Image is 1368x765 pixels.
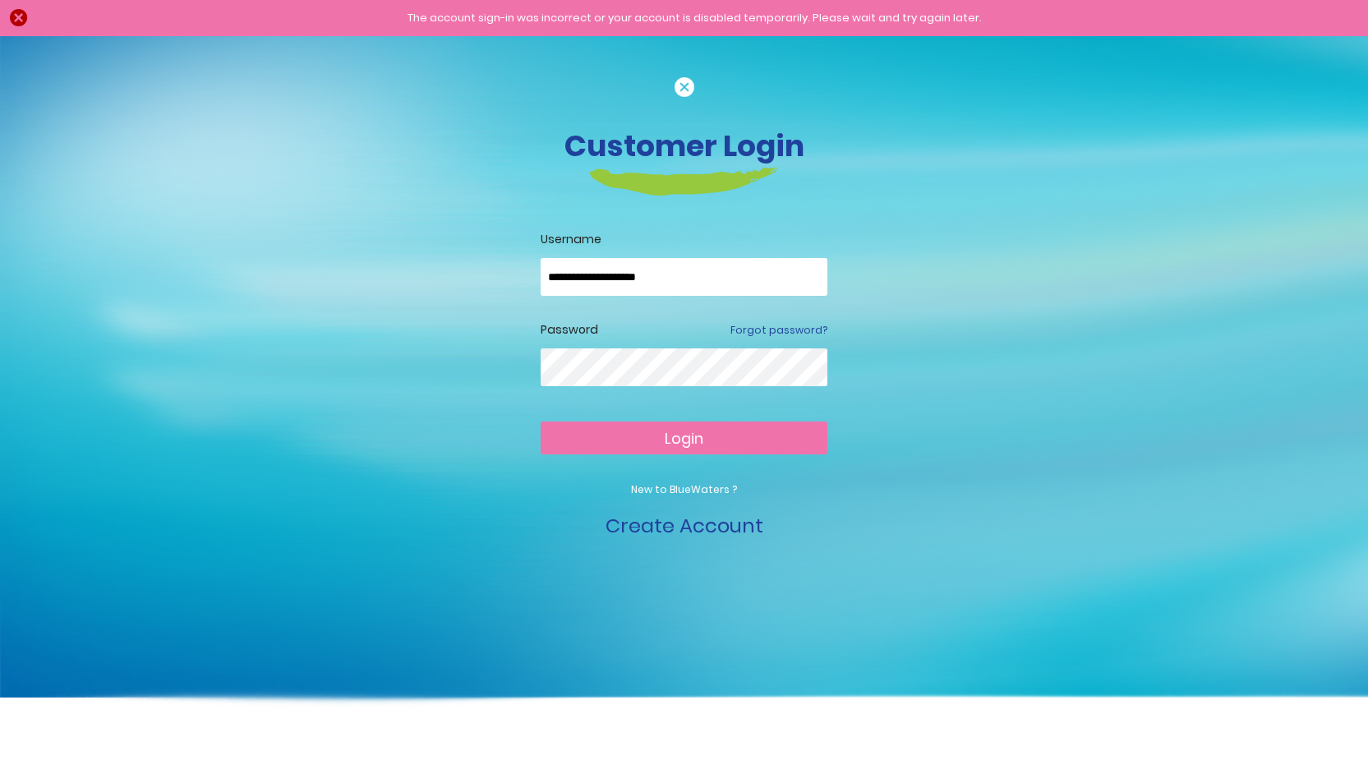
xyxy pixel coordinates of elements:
label: Password [541,321,598,339]
img: cancel [675,77,694,97]
div: The account sign-in was incorrect or your account is disabled temporarily. Please wait and try ag... [37,10,1352,26]
button: Login [541,422,827,454]
a: Create Account [606,512,763,539]
label: Username [541,231,827,248]
h3: Customer Login [228,128,1140,164]
p: New to BlueWaters ? [541,482,827,497]
span: Login [665,428,703,449]
img: login-heading-border.png [590,168,778,196]
a: Forgot password? [730,323,827,338]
